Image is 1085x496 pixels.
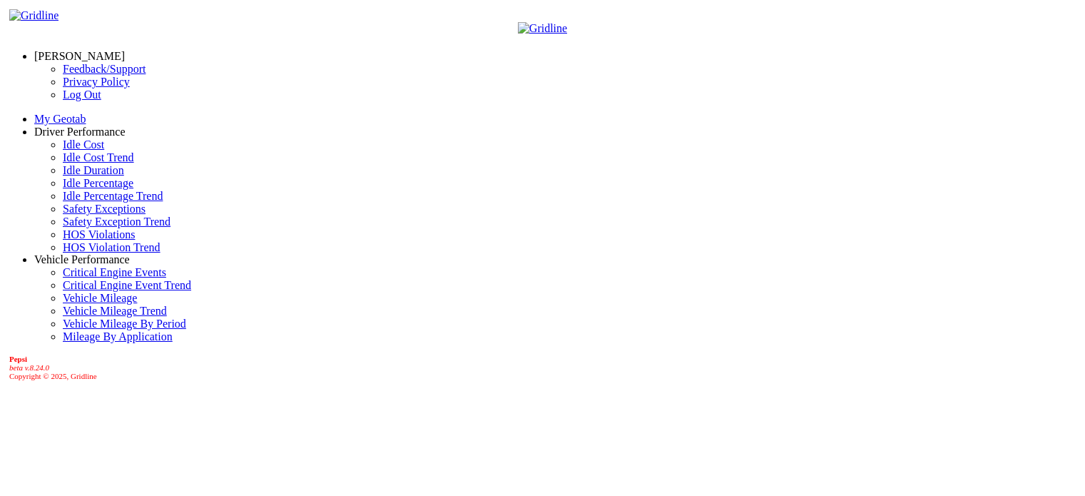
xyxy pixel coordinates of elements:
[9,9,58,22] img: Gridline
[63,63,146,75] a: Feedback/Support
[9,355,27,363] b: Pepsi
[63,330,173,343] a: Mileage By Application
[63,305,167,317] a: Vehicle Mileage Trend
[63,318,186,330] a: Vehicle Mileage By Period
[63,138,104,151] a: Idle Cost
[518,22,567,35] img: Gridline
[63,266,166,278] a: Critical Engine Events
[63,203,146,215] a: Safety Exceptions
[34,50,125,62] a: [PERSON_NAME]
[63,164,124,176] a: Idle Duration
[9,363,49,372] i: beta v.8.24.0
[63,241,161,253] a: HOS Violation Trend
[34,113,86,125] a: My Geotab
[63,190,163,202] a: Idle Percentage Trend
[34,126,126,138] a: Driver Performance
[63,216,170,228] a: Safety Exception Trend
[63,76,130,88] a: Privacy Policy
[63,177,133,189] a: Idle Percentage
[34,253,130,265] a: Vehicle Performance
[9,355,1079,380] div: Copyright © 2025, Gridline
[63,151,134,163] a: Idle Cost Trend
[63,228,135,241] a: HOS Violations
[63,292,137,304] a: Vehicle Mileage
[63,88,101,101] a: Log Out
[63,279,191,291] a: Critical Engine Event Trend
